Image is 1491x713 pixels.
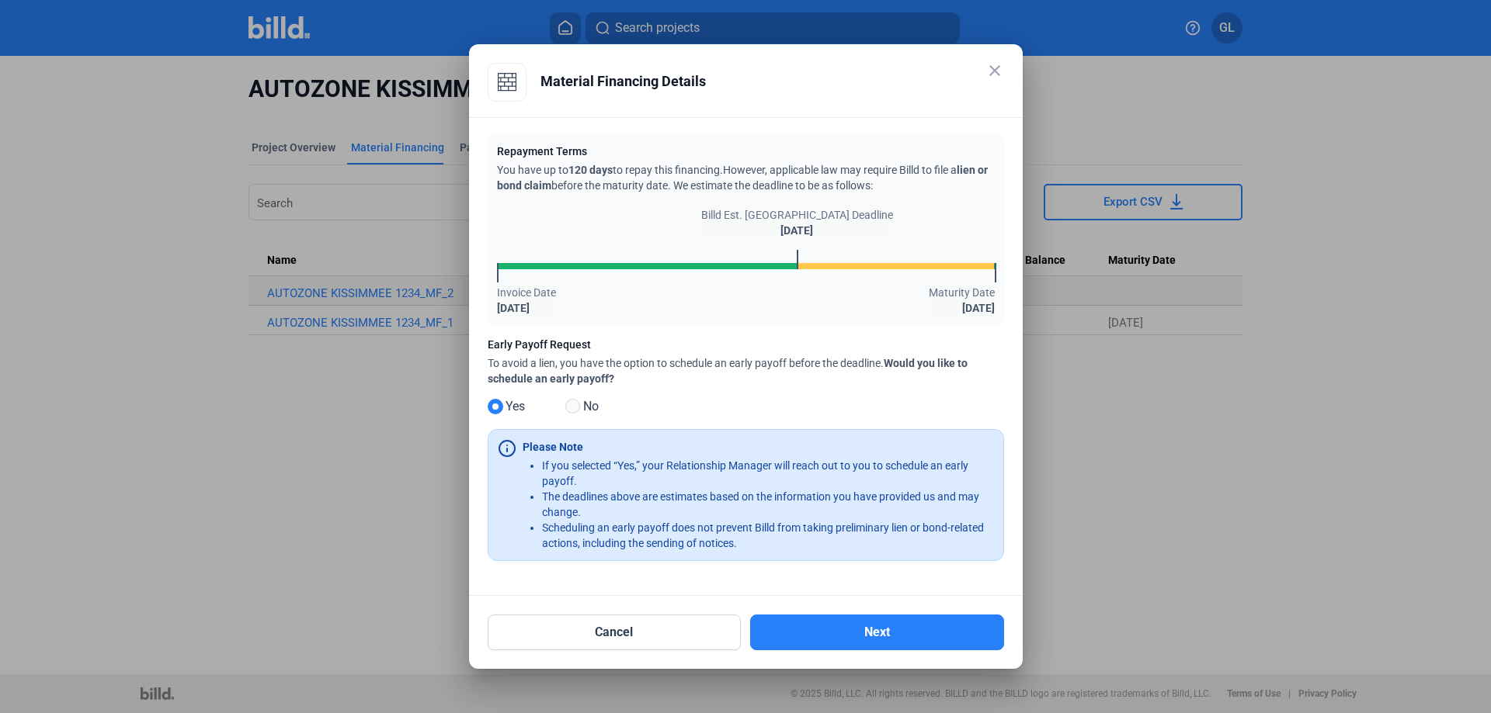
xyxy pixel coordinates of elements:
[929,285,995,300] span: Maturity Date
[499,397,525,416] span: Yes
[497,162,995,193] div: You have up to to repay this financing. However, applicable law may require Billd to file a befor...
[542,458,994,489] li: If you selected “Yes,” your Relationship Manager will reach out to you to schedule an early payoff.
[497,285,556,300] span: Invoice Date
[497,144,995,159] div: Repayment Terms
[542,489,994,520] li: The deadlines above are estimates based on the information you have provided us and may change.
[985,61,1004,80] mat-icon: close
[750,614,1004,650] button: Next
[488,355,1004,386] div: To avoid a lien, you have the option to schedule an early payoff before the deadline.
[780,224,813,237] strong: [DATE]
[488,614,742,650] button: Cancel
[962,302,995,314] strong: [DATE]
[523,439,583,455] div: Please Note
[542,520,994,551] li: Scheduling an early payoff does not prevent Billd from taking preliminary lien or bond-related ac...
[701,207,893,223] span: Billd Est. [GEOGRAPHIC_DATA] Deadline
[497,302,530,314] strong: [DATE]
[577,397,599,416] span: No
[568,164,613,176] span: 120 days
[488,337,1004,356] label: Early Payoff Request
[540,63,1004,100] div: Material Financing Details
